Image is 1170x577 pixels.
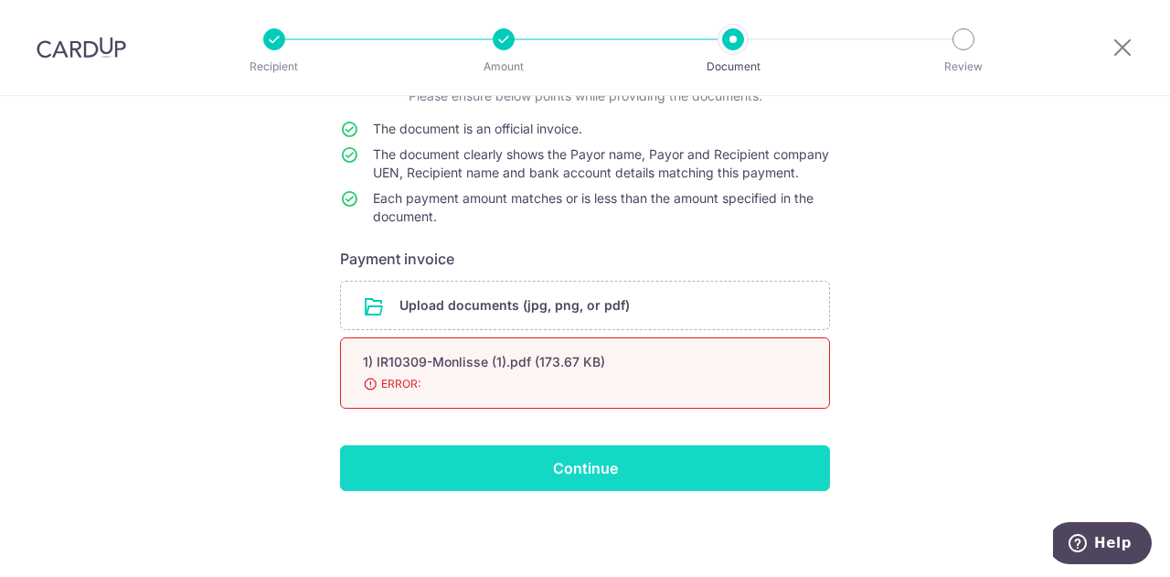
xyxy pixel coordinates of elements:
span: The document clearly shows the Payor name, Payor and Recipient company UEN, Recipient name and ba... [373,146,829,180]
iframe: Opens a widget where you can find more information [1053,522,1152,568]
input: Continue [340,445,830,491]
p: Amount [436,58,571,76]
div: 1) IR10309-Monlisse (1).pdf (173.67 KB) [363,353,763,371]
h6: Payment invoice [340,248,830,270]
p: Document [665,58,801,76]
span: The document is an official invoice. [373,121,582,136]
p: Review [896,58,1031,76]
span: Each payment amount matches or is less than the amount specified in the document. [373,190,814,224]
div: Upload documents (jpg, png, or pdf) [340,281,830,330]
span: ERROR: [363,375,763,393]
p: Recipient [207,58,342,76]
img: CardUp [37,37,126,59]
